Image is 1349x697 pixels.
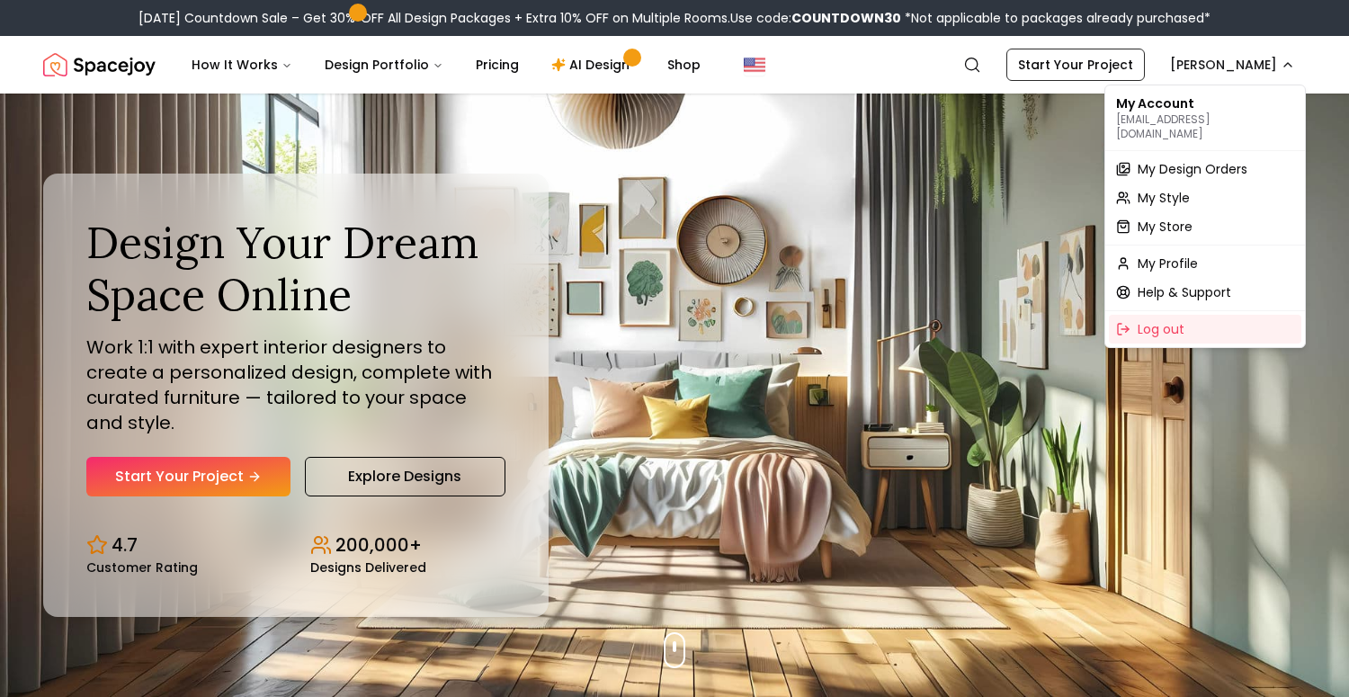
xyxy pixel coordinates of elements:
span: My Store [1138,218,1193,236]
span: My Style [1138,189,1190,207]
span: Log out [1138,320,1184,338]
a: My Style [1109,183,1301,212]
span: My Design Orders [1138,160,1247,178]
span: My Profile [1138,255,1198,273]
p: [EMAIL_ADDRESS][DOMAIN_NAME] [1116,112,1294,141]
a: My Profile [1109,249,1301,278]
div: [PERSON_NAME] [1104,85,1306,348]
a: My Design Orders [1109,155,1301,183]
a: My Store [1109,212,1301,241]
a: Help & Support [1109,278,1301,307]
div: My Account [1109,89,1301,147]
span: Help & Support [1138,283,1231,301]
